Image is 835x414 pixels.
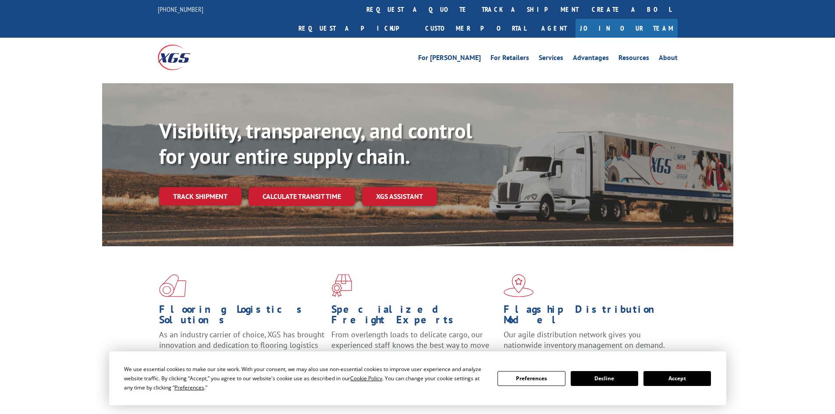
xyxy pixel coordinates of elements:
a: For [PERSON_NAME] [418,54,481,64]
div: Cookie Consent Prompt [109,351,726,405]
button: Accept [643,371,711,386]
a: Resources [618,54,649,64]
span: Preferences [174,384,204,391]
span: Cookie Policy [350,375,382,382]
a: Track shipment [159,187,242,205]
b: Visibility, transparency, and control for your entire supply chain. [159,117,472,170]
a: [PHONE_NUMBER] [158,5,203,14]
a: Join Our Team [576,19,678,38]
a: For Retailers [490,54,529,64]
h1: Flagship Distribution Model [504,304,669,329]
img: xgs-icon-flagship-distribution-model-red [504,274,534,297]
button: Preferences [497,371,565,386]
button: Decline [571,371,638,386]
p: From overlength loads to delicate cargo, our experienced staff knows the best way to move your fr... [331,329,497,368]
a: Customer Portal [419,19,533,38]
a: Agent [533,19,576,38]
a: XGS ASSISTANT [362,187,437,206]
a: Advantages [573,54,609,64]
a: About [659,54,678,64]
h1: Specialized Freight Experts [331,304,497,329]
a: Request a pickup [292,19,419,38]
span: As an industry carrier of choice, XGS has brought innovation and dedication to flooring logistics... [159,329,324,361]
div: We use essential cookies to make our site work. With your consent, we may also use non-essential ... [124,364,487,392]
a: Calculate transit time [249,187,355,206]
img: xgs-icon-focused-on-flooring-red [331,274,352,297]
span: Our agile distribution network gives you nationwide inventory management on demand. [504,329,665,350]
h1: Flooring Logistics Solutions [159,304,325,329]
img: xgs-icon-total-supply-chain-intelligence-red [159,274,186,297]
a: Services [539,54,563,64]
